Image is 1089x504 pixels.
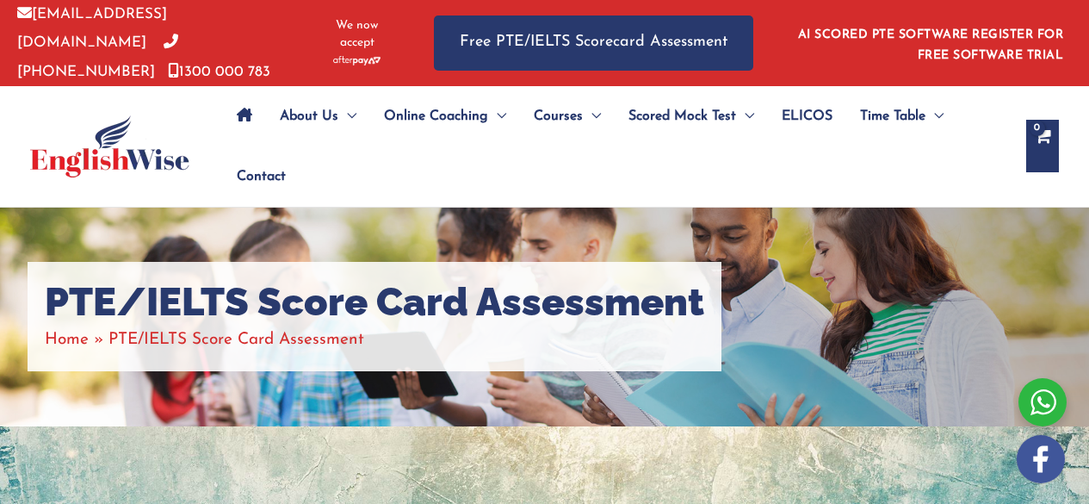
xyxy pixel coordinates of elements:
[736,86,754,146] span: Menu Toggle
[846,86,957,146] a: Time TableMenu Toggle
[788,15,1072,71] aside: Header Widget 1
[615,86,768,146] a: Scored Mock TestMenu Toggle
[768,86,846,146] a: ELICOS
[1017,435,1065,483] img: white-facebook.png
[520,86,615,146] a: CoursesMenu Toggle
[323,17,391,52] span: We now accept
[860,86,925,146] span: Time Table
[45,332,89,348] a: Home
[370,86,520,146] a: Online CoachingMenu Toggle
[782,86,832,146] span: ELICOS
[1026,120,1059,172] a: View Shopping Cart, empty
[534,86,583,146] span: Courses
[168,65,270,79] a: 1300 000 783
[223,146,286,207] a: Contact
[925,86,944,146] span: Menu Toggle
[237,146,286,207] span: Contact
[333,56,381,65] img: Afterpay-Logo
[266,86,370,146] a: About UsMenu Toggle
[108,332,364,348] span: PTE/IELTS Score Card Assessment
[583,86,601,146] span: Menu Toggle
[45,326,704,354] nav: Breadcrumbs
[384,86,488,146] span: Online Coaching
[434,16,753,70] a: Free PTE/IELTS Scorecard Assessment
[798,28,1064,62] a: AI SCORED PTE SOFTWARE REGISTER FOR FREE SOFTWARE TRIAL
[338,86,356,146] span: Menu Toggle
[628,86,736,146] span: Scored Mock Test
[488,86,506,146] span: Menu Toggle
[280,86,338,146] span: About Us
[45,279,704,326] h1: PTE/IELTS Score Card Assessment
[17,35,178,78] a: [PHONE_NUMBER]
[30,115,189,177] img: cropped-ew-logo
[17,7,167,50] a: [EMAIL_ADDRESS][DOMAIN_NAME]
[223,86,1009,207] nav: Site Navigation: Main Menu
